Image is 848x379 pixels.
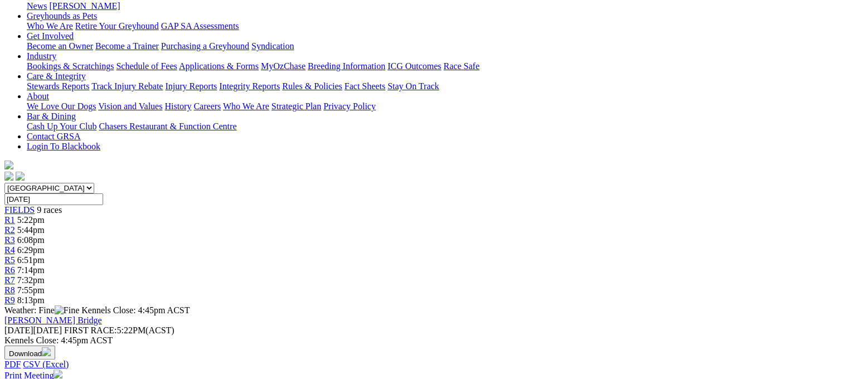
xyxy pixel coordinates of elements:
[4,255,15,265] a: R5
[17,225,45,235] span: 5:44pm
[98,101,162,111] a: Vision and Values
[282,81,342,91] a: Rules & Policies
[4,346,55,359] button: Download
[75,21,159,31] a: Retire Your Greyhound
[27,41,93,51] a: Become an Owner
[27,21,844,31] div: Greyhounds as Pets
[42,347,51,356] img: download.svg
[27,41,844,51] div: Get Involved
[4,235,15,245] a: R3
[27,1,47,11] a: News
[345,81,385,91] a: Fact Sheets
[261,61,306,71] a: MyOzChase
[99,122,236,131] a: Chasers Restaurant & Function Centre
[272,101,321,111] a: Strategic Plan
[27,51,56,61] a: Industry
[4,359,21,369] a: PDF
[4,275,15,285] a: R7
[81,305,190,315] span: Kennels Close: 4:45pm ACST
[27,21,73,31] a: Who We Are
[17,215,45,225] span: 5:22pm
[251,41,294,51] a: Syndication
[27,11,97,21] a: Greyhounds as Pets
[4,325,62,335] span: [DATE]
[443,61,479,71] a: Race Safe
[4,315,102,325] a: [PERSON_NAME] Bridge
[4,205,35,215] a: FIELDS
[17,265,45,275] span: 7:14pm
[64,325,175,335] span: 5:22PM(ACST)
[49,1,120,11] a: [PERSON_NAME]
[27,101,96,111] a: We Love Our Dogs
[17,285,45,295] span: 7:55pm
[308,61,385,71] a: Breeding Information
[27,111,76,121] a: Bar & Dining
[27,142,100,151] a: Login To Blackbook
[37,205,62,215] span: 9 races
[54,370,62,378] img: printer.svg
[27,101,844,111] div: About
[223,101,269,111] a: Who We Are
[4,305,81,315] span: Weather: Fine
[64,325,117,335] span: FIRST RACE:
[193,101,221,111] a: Careers
[17,255,45,265] span: 6:51pm
[4,193,103,205] input: Select date
[16,172,25,181] img: twitter.svg
[165,81,217,91] a: Injury Reports
[27,71,86,81] a: Care & Integrity
[27,1,844,11] div: News & Media
[27,91,49,101] a: About
[27,31,74,41] a: Get Involved
[4,245,15,255] a: R4
[27,61,114,71] a: Bookings & Scratchings
[4,325,33,335] span: [DATE]
[323,101,376,111] a: Privacy Policy
[161,21,239,31] a: GAP SA Assessments
[27,81,89,91] a: Stewards Reports
[27,122,96,131] a: Cash Up Your Club
[4,161,13,169] img: logo-grsa-white.png
[17,235,45,245] span: 6:08pm
[4,295,15,305] a: R9
[17,245,45,255] span: 6:29pm
[4,225,15,235] a: R2
[161,41,249,51] a: Purchasing a Greyhound
[95,41,159,51] a: Become a Trainer
[4,336,844,346] div: Kennels Close: 4:45pm ACST
[27,122,844,132] div: Bar & Dining
[27,132,80,141] a: Contact GRSA
[164,101,191,111] a: History
[17,275,45,285] span: 7:32pm
[55,305,79,315] img: Fine
[219,81,280,91] a: Integrity Reports
[4,172,13,181] img: facebook.svg
[179,61,259,71] a: Applications & Forms
[23,359,69,369] a: CSV (Excel)
[4,215,15,225] a: R1
[27,81,844,91] div: Care & Integrity
[4,359,844,370] div: Download
[91,81,163,91] a: Track Injury Rebate
[17,295,45,305] span: 8:13pm
[4,285,15,295] a: R8
[27,61,844,71] div: Industry
[4,265,15,275] a: R6
[116,61,177,71] a: Schedule of Fees
[387,61,441,71] a: ICG Outcomes
[387,81,439,91] a: Stay On Track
